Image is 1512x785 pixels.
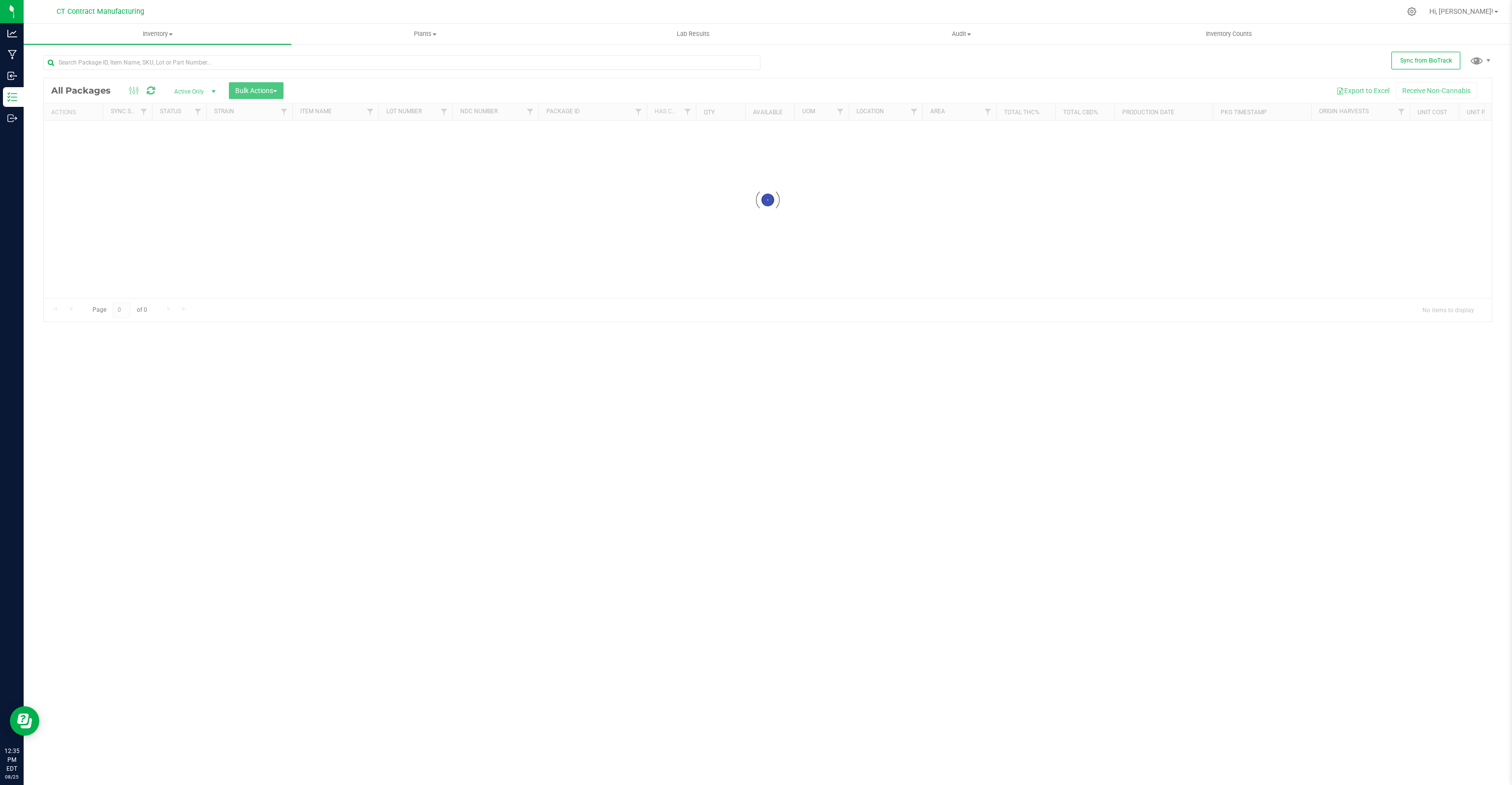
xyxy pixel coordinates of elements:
p: 12:35 PM EDT [4,747,19,773]
inline-svg: Analytics [7,29,17,38]
a: Audit [827,24,1095,44]
span: Plants [292,30,559,38]
a: Inventory Counts [1095,24,1363,44]
inline-svg: Inventory [7,92,17,102]
a: Inventory [24,24,291,44]
div: Manage settings [1406,7,1418,16]
span: Hi, [PERSON_NAME]! [1429,7,1493,15]
inline-svg: Inbound [7,71,17,81]
span: Lab Results [663,30,723,38]
span: Audit [828,30,1095,38]
span: CT Contract Manufacturing [57,7,144,16]
a: Lab Results [560,24,827,44]
inline-svg: Manufacturing [7,50,17,60]
p: 08/25 [4,773,19,781]
button: Sync from BioTrack [1391,52,1460,69]
a: Plants [291,24,559,44]
span: Inventory Counts [1193,30,1265,38]
inline-svg: Outbound [7,113,17,123]
iframe: Resource center [10,706,39,736]
input: Search Package ID, Item Name, SKU, Lot or Part Number... [43,55,760,70]
span: Inventory [24,30,291,38]
span: Sync from BioTrack [1400,57,1452,64]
